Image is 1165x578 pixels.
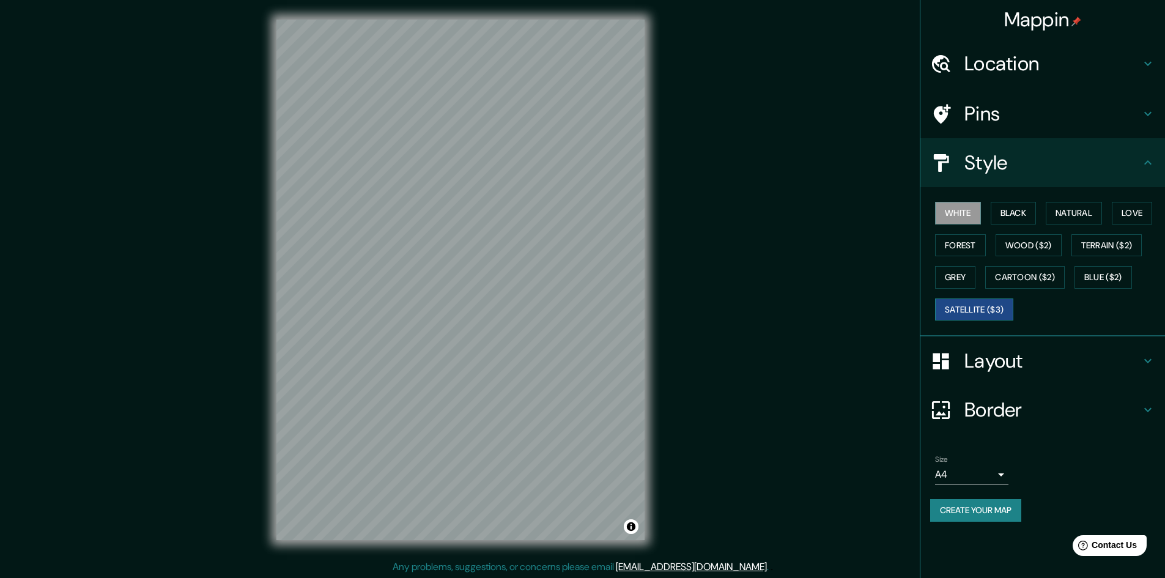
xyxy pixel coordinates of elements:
[1071,17,1081,26] img: pin-icon.png
[1112,202,1152,224] button: Love
[1056,530,1152,565] iframe: Help widget launcher
[771,560,773,574] div: .
[276,20,645,540] canvas: Map
[964,150,1141,175] h4: Style
[935,202,981,224] button: White
[930,499,1021,522] button: Create your map
[920,39,1165,88] div: Location
[935,454,948,465] label: Size
[920,89,1165,138] div: Pins
[964,398,1141,422] h4: Border
[964,51,1141,76] h4: Location
[616,560,767,573] a: [EMAIL_ADDRESS][DOMAIN_NAME]
[1071,234,1142,257] button: Terrain ($2)
[769,560,771,574] div: .
[935,465,1008,484] div: A4
[935,234,986,257] button: Forest
[964,102,1141,126] h4: Pins
[935,266,975,289] button: Grey
[996,234,1062,257] button: Wood ($2)
[1004,7,1082,32] h4: Mappin
[920,336,1165,385] div: Layout
[991,202,1037,224] button: Black
[393,560,769,574] p: Any problems, suggestions, or concerns please email .
[964,349,1141,373] h4: Layout
[985,266,1065,289] button: Cartoon ($2)
[1046,202,1102,224] button: Natural
[920,138,1165,187] div: Style
[624,519,638,534] button: Toggle attribution
[920,385,1165,434] div: Border
[1074,266,1132,289] button: Blue ($2)
[935,298,1013,321] button: Satellite ($3)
